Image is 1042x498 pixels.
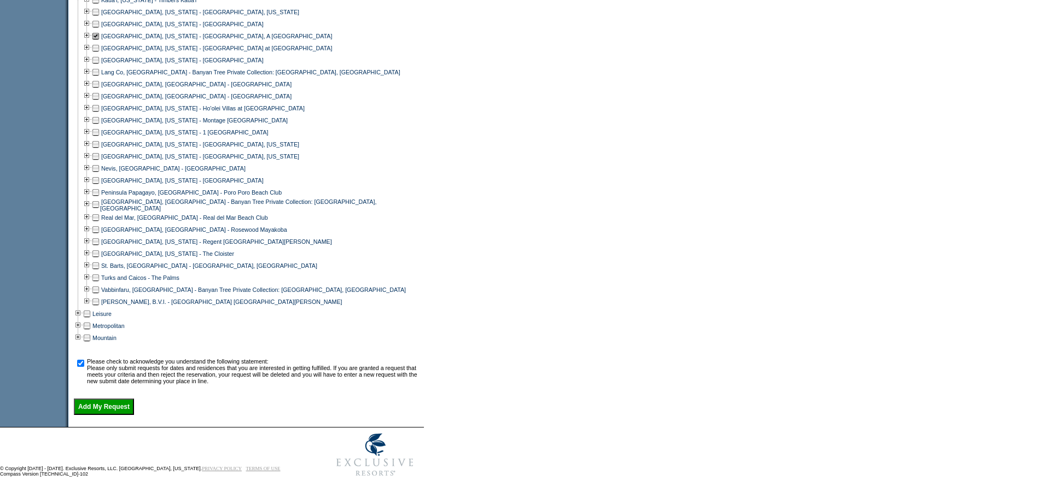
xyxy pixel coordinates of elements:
[101,274,179,281] a: Turks and Caicos - The Palms
[101,226,287,233] a: [GEOGRAPHIC_DATA], [GEOGRAPHIC_DATA] - Rosewood Mayakoba
[101,141,299,148] a: [GEOGRAPHIC_DATA], [US_STATE] - [GEOGRAPHIC_DATA], [US_STATE]
[101,21,264,27] a: [GEOGRAPHIC_DATA], [US_STATE] - [GEOGRAPHIC_DATA]
[326,427,424,482] img: Exclusive Resorts
[101,165,246,172] a: Nevis, [GEOGRAPHIC_DATA] - [GEOGRAPHIC_DATA]
[202,466,242,471] a: PRIVACY POLICY
[101,214,268,221] a: Real del Mar, [GEOGRAPHIC_DATA] - Real del Mar Beach Club
[246,466,281,471] a: TERMS OF USE
[101,298,342,305] a: [PERSON_NAME], B.V.I. - [GEOGRAPHIC_DATA] [GEOGRAPHIC_DATA][PERSON_NAME]
[101,129,269,136] a: [GEOGRAPHIC_DATA], [US_STATE] - 1 [GEOGRAPHIC_DATA]
[101,9,299,15] a: [GEOGRAPHIC_DATA], [US_STATE] - [GEOGRAPHIC_DATA], [US_STATE]
[92,310,112,317] a: Leisure
[101,177,264,184] a: [GEOGRAPHIC_DATA], [US_STATE] - [GEOGRAPHIC_DATA]
[92,323,125,329] a: Metropolitan
[101,57,264,63] a: [GEOGRAPHIC_DATA], [US_STATE] - [GEOGRAPHIC_DATA]
[101,262,317,269] a: St. Barts, [GEOGRAPHIC_DATA] - [GEOGRAPHIC_DATA], [GEOGRAPHIC_DATA]
[101,45,332,51] a: [GEOGRAPHIC_DATA], [US_STATE] - [GEOGRAPHIC_DATA] at [GEOGRAPHIC_DATA]
[100,198,376,212] a: [GEOGRAPHIC_DATA], [GEOGRAPHIC_DATA] - Banyan Tree Private Collection: [GEOGRAPHIC_DATA], [GEOGRA...
[101,33,332,39] a: [GEOGRAPHIC_DATA], [US_STATE] - [GEOGRAPHIC_DATA], A [GEOGRAPHIC_DATA]
[74,399,134,415] input: Add My Request
[101,93,292,99] a: [GEOGRAPHIC_DATA], [GEOGRAPHIC_DATA] - [GEOGRAPHIC_DATA]
[101,117,288,124] a: [GEOGRAPHIC_DATA], [US_STATE] - Montage [GEOGRAPHIC_DATA]
[101,81,292,87] a: [GEOGRAPHIC_DATA], [GEOGRAPHIC_DATA] - [GEOGRAPHIC_DATA]
[101,286,406,293] a: Vabbinfaru, [GEOGRAPHIC_DATA] - Banyan Tree Private Collection: [GEOGRAPHIC_DATA], [GEOGRAPHIC_DATA]
[87,358,420,384] td: Please check to acknowledge you understand the following statement: Please only submit requests f...
[101,250,234,257] a: [GEOGRAPHIC_DATA], [US_STATE] - The Cloister
[92,335,117,341] a: Mountain
[101,189,282,196] a: Peninsula Papagayo, [GEOGRAPHIC_DATA] - Poro Poro Beach Club
[101,153,299,160] a: [GEOGRAPHIC_DATA], [US_STATE] - [GEOGRAPHIC_DATA], [US_STATE]
[101,238,332,245] a: [GEOGRAPHIC_DATA], [US_STATE] - Regent [GEOGRAPHIC_DATA][PERSON_NAME]
[101,69,400,75] a: Lang Co, [GEOGRAPHIC_DATA] - Banyan Tree Private Collection: [GEOGRAPHIC_DATA], [GEOGRAPHIC_DATA]
[101,105,305,112] a: [GEOGRAPHIC_DATA], [US_STATE] - Ho'olei Villas at [GEOGRAPHIC_DATA]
